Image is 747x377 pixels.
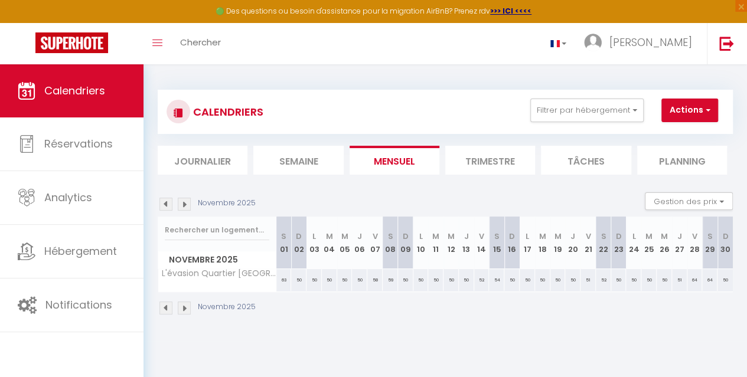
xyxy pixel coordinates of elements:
[722,231,728,242] abbr: D
[367,269,383,291] div: 58
[661,99,718,122] button: Actions
[253,146,343,175] li: Semaine
[611,269,627,291] div: 50
[448,231,455,242] abbr: M
[535,217,550,269] th: 18
[672,217,687,269] th: 27
[337,217,353,269] th: 05
[550,217,566,269] th: 19
[413,269,429,291] div: 50
[601,231,606,242] abbr: S
[580,217,596,269] th: 21
[504,217,520,269] th: 16
[180,36,221,48] span: Chercher
[383,217,398,269] th: 08
[575,23,707,64] a: ... [PERSON_NAME]
[171,23,230,64] a: Chercher
[626,269,641,291] div: 50
[383,269,398,291] div: 59
[535,269,550,291] div: 50
[632,231,635,242] abbr: L
[357,231,362,242] abbr: J
[276,217,292,269] th: 01
[45,297,112,312] span: Notifications
[160,269,278,278] span: L'évasion Quartier [GEOGRAPHIC_DATA] · L'évasion Carcassonnais avec Terrasse*Oc Keys
[580,269,596,291] div: 51
[158,251,276,268] span: Novembre 2025
[687,269,703,291] div: 64
[419,231,422,242] abbr: L
[403,231,409,242] abbr: D
[530,99,644,122] button: Filtrer par hébergement
[44,244,117,258] span: Hébergement
[474,269,490,291] div: 52
[570,231,575,242] abbr: J
[719,36,734,51] img: logout
[322,217,337,269] th: 04
[641,269,657,291] div: 50
[341,231,348,242] abbr: M
[432,231,439,242] abbr: M
[445,146,535,175] li: Trimestre
[464,231,469,242] abbr: J
[657,217,672,269] th: 26
[44,83,105,98] span: Calendriers
[398,269,413,291] div: 50
[661,231,668,242] abbr: M
[707,231,713,242] abbr: S
[387,231,393,242] abbr: S
[479,231,484,242] abbr: V
[509,231,515,242] abbr: D
[428,269,443,291] div: 50
[520,217,535,269] th: 17
[541,146,631,175] li: Tâches
[609,35,692,50] span: [PERSON_NAME]
[352,217,367,269] th: 06
[44,136,113,151] span: Réservations
[398,217,413,269] th: 09
[565,269,580,291] div: 50
[584,34,602,51] img: ...
[692,231,697,242] abbr: V
[504,269,520,291] div: 50
[596,269,611,291] div: 52
[352,269,367,291] div: 50
[165,219,269,241] input: Rechercher un logement...
[326,231,333,242] abbr: M
[459,269,474,291] div: 50
[296,231,302,242] abbr: D
[611,217,627,269] th: 23
[443,217,459,269] th: 12
[550,269,566,291] div: 50
[190,99,263,125] h3: CALENDRIERS
[413,217,429,269] th: 10
[645,231,653,242] abbr: M
[526,231,529,242] abbr: L
[306,217,322,269] th: 03
[44,190,92,205] span: Analytics
[322,269,337,291] div: 50
[717,217,733,269] th: 30
[616,231,622,242] abbr: D
[490,6,531,16] a: >>> ICI <<<<
[489,217,504,269] th: 15
[520,269,535,291] div: 50
[637,146,727,175] li: Planning
[312,231,316,242] abbr: L
[687,217,703,269] th: 28
[281,231,286,242] abbr: S
[306,269,322,291] div: 50
[291,269,306,291] div: 50
[367,217,383,269] th: 07
[428,217,443,269] th: 11
[443,269,459,291] div: 50
[198,301,256,313] p: Novembre 2025
[474,217,490,269] th: 14
[291,217,306,269] th: 02
[35,32,108,53] img: Super Booking
[494,231,500,242] abbr: S
[350,146,439,175] li: Mensuel
[657,269,672,291] div: 50
[596,217,611,269] th: 22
